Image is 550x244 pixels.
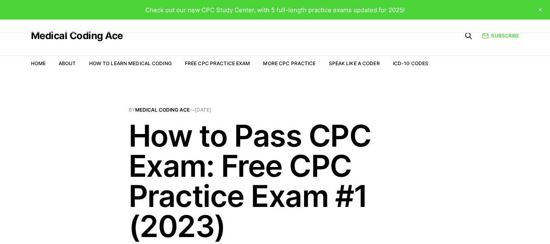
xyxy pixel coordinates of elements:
span: By — [129,108,422,112]
a: More CPC Practice [263,60,316,66]
a: Medical Coding Ace [31,31,123,41]
button: close [534,3,547,16]
span: Check out our new CPC Study Center, with 5 full-length practice exams updated for 2025! [145,6,405,14]
a: How to Learn Medical Coding [89,60,172,66]
h1: How to Pass CPC Exam: Free CPC Practice Exam #1 (2023) [129,121,422,241]
a: Speak Like a Coder [329,60,380,66]
time: [DATE] [195,107,211,113]
a: ICD-10 Codes [393,60,428,66]
a: Subscribe [482,32,519,40]
a: Medical Coding Ace [135,107,190,113]
a: Home [31,60,46,66]
a: Free CPC Practice Exam [185,60,250,66]
a: About [59,60,76,66]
